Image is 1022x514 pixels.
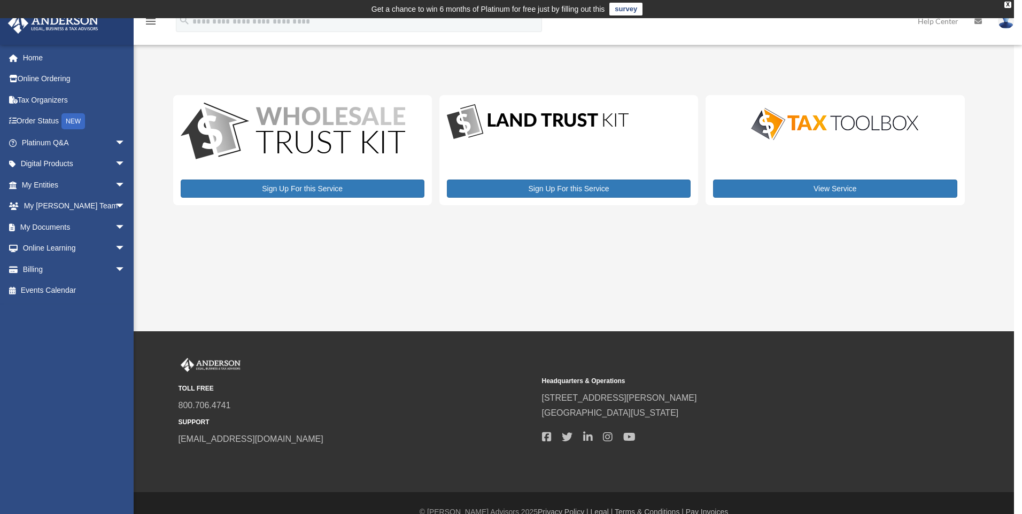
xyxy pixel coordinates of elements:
[61,113,85,129] div: NEW
[542,393,697,402] a: [STREET_ADDRESS][PERSON_NAME]
[7,196,142,217] a: My [PERSON_NAME] Teamarrow_drop_down
[7,174,142,196] a: My Entitiesarrow_drop_down
[7,47,142,68] a: Home
[447,103,629,142] img: LandTrust_lgo-1.jpg
[115,132,136,154] span: arrow_drop_down
[609,3,642,15] a: survey
[371,3,605,15] div: Get a chance to win 6 months of Platinum for free just by filling out this
[115,196,136,217] span: arrow_drop_down
[542,376,898,387] small: Headquarters & Operations
[115,153,136,175] span: arrow_drop_down
[998,13,1014,29] img: User Pic
[115,238,136,260] span: arrow_drop_down
[7,132,142,153] a: Platinum Q&Aarrow_drop_down
[7,111,142,133] a: Order StatusNEW
[179,383,535,394] small: TOLL FREE
[179,14,190,26] i: search
[115,216,136,238] span: arrow_drop_down
[447,180,691,198] a: Sign Up For this Service
[713,180,957,198] a: View Service
[7,153,136,175] a: Digital Productsarrow_drop_down
[179,417,535,428] small: SUPPORT
[179,358,243,372] img: Anderson Advisors Platinum Portal
[115,174,136,196] span: arrow_drop_down
[7,259,142,280] a: Billingarrow_drop_down
[179,434,323,443] a: [EMAIL_ADDRESS][DOMAIN_NAME]
[5,13,102,34] img: Anderson Advisors Platinum Portal
[7,68,142,90] a: Online Ordering
[542,408,679,417] a: [GEOGRAPHIC_DATA][US_STATE]
[7,89,142,111] a: Tax Organizers
[7,216,142,238] a: My Documentsarrow_drop_down
[7,280,142,301] a: Events Calendar
[1004,2,1011,8] div: close
[115,259,136,281] span: arrow_drop_down
[144,19,157,28] a: menu
[181,180,424,198] a: Sign Up For this Service
[179,401,231,410] a: 800.706.4741
[7,238,142,259] a: Online Learningarrow_drop_down
[181,103,405,162] img: WS-Trust-Kit-lgo-1.jpg
[144,15,157,28] i: menu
